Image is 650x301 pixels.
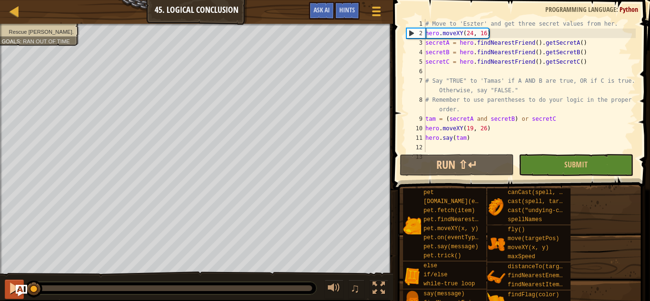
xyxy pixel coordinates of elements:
[508,282,566,288] span: findNearestItem()
[403,216,421,234] img: portrait.png
[423,216,516,223] span: pet.findNearestByType(type)
[508,189,583,196] span: canCast(spell, target)
[423,291,464,297] span: say(message)
[400,154,514,176] button: Run ⇧↵
[508,272,570,279] span: findNearestEnemy()
[616,5,620,14] span: :
[403,267,421,285] img: portrait.png
[508,253,535,260] span: maxSpeed
[406,76,425,95] div: 7
[423,198,492,205] span: [DOMAIN_NAME](enemy)
[406,38,425,48] div: 3
[508,235,559,242] span: move(targetPos)
[508,291,559,298] span: findFlag(color)
[325,280,344,299] button: Adjust volume
[406,124,425,133] div: 10
[423,281,475,287] span: while-true loop
[508,207,580,214] span: cast("undying-charm")
[314,5,330,14] span: Ask AI
[406,152,425,171] div: 13
[364,2,388,24] button: Show game menu
[16,285,27,296] button: Ask AI
[423,189,434,196] span: pet
[423,243,478,250] span: pet.say(message)
[406,133,425,143] div: 11
[406,143,425,152] div: 12
[348,280,364,299] button: ♫
[369,280,388,299] button: Toggle fullscreen
[423,234,512,241] span: pet.on(eventType, handler)
[508,216,542,223] span: spellNames
[487,268,505,286] img: portrait.png
[487,198,505,216] img: portrait.png
[406,48,425,57] div: 4
[508,226,525,233] span: fly()
[406,114,425,124] div: 9
[407,29,425,38] div: 2
[519,154,633,176] button: Submit
[23,38,70,44] span: Ran out of time
[1,38,20,44] span: Goals
[339,5,355,14] span: Hints
[350,281,360,295] span: ♫
[406,19,425,29] div: 1
[20,38,23,44] span: :
[406,57,425,67] div: 5
[620,5,638,14] span: Python
[423,272,447,278] span: if/else
[508,263,570,270] span: distanceTo(target)
[423,207,475,214] span: pet.fetch(item)
[423,225,478,232] span: pet.moveXY(x, y)
[9,29,74,35] span: Rescue [PERSON_NAME].
[1,28,74,36] li: Rescue Lukacs.
[487,235,505,253] img: portrait.png
[423,252,461,259] span: pet.trick()
[545,5,616,14] span: Programming language
[406,95,425,114] div: 8
[564,159,588,170] span: Submit
[508,244,549,251] span: moveXY(x, y)
[5,280,24,299] button: Ctrl + P: Pause
[423,262,437,269] span: else
[309,2,335,19] button: Ask AI
[406,67,425,76] div: 6
[508,198,573,205] span: cast(spell, target)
